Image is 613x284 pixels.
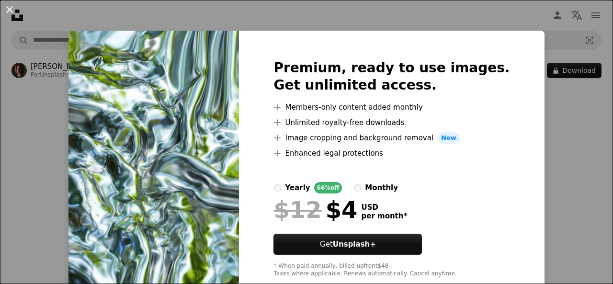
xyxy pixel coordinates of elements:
[273,132,510,144] li: Image cropping and background removal
[273,184,281,192] input: yearly66%off
[361,203,407,212] span: USD
[273,197,321,222] span: $12
[273,117,510,128] li: Unlimited royalty-free downloads
[365,182,398,193] div: monthly
[273,102,510,113] li: Members-only content added monthly
[353,184,361,192] input: monthly
[285,182,310,193] div: yearly
[314,182,342,193] div: 66% off
[437,132,460,144] span: New
[273,262,510,278] div: * When paid annually, billed upfront $48 Taxes where applicable. Renews automatically. Cancel any...
[273,234,422,255] button: GetUnsplash+
[361,212,407,220] span: per month *
[273,148,510,159] li: Enhanced legal protections
[333,240,376,249] strong: Unsplash+
[273,59,510,94] h2: Premium, ready to use images. Get unlimited access.
[273,197,357,222] div: $4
